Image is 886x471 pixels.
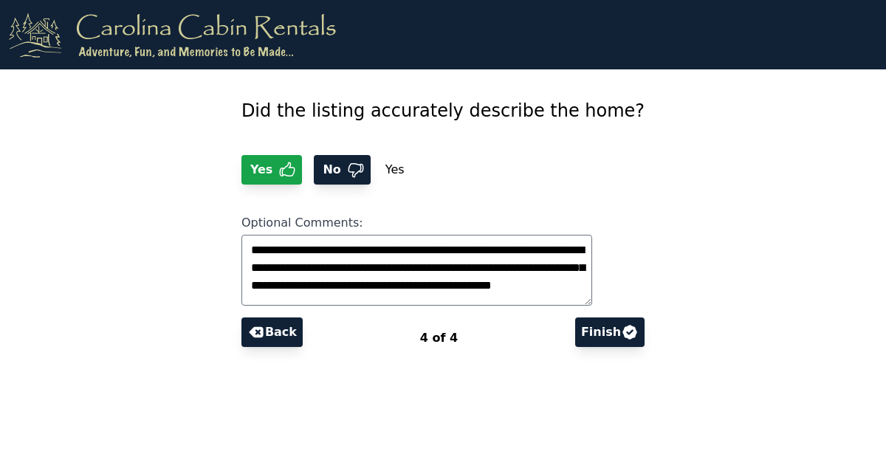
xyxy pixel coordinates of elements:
span: Did the listing accurately describe the home? [241,100,645,121]
textarea: Optional Comments: [241,235,592,306]
img: logo.png [9,12,336,58]
span: Yes [247,161,279,179]
span: No [320,161,346,179]
button: No [314,155,370,185]
span: Yes [371,148,419,191]
span: Optional Comments: [241,216,363,230]
button: Finish [575,317,645,347]
span: 4 of 4 [420,331,458,345]
button: Back [241,317,303,347]
button: Yes [241,155,303,185]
